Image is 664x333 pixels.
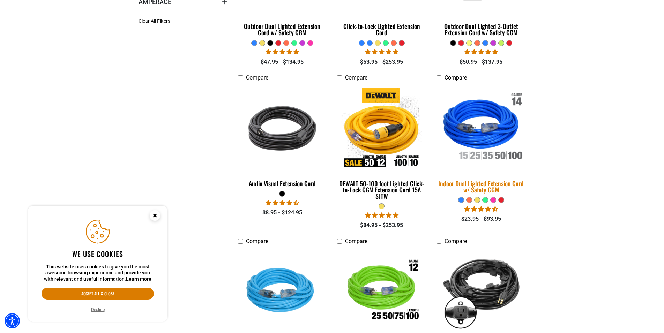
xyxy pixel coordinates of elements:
a: Indoor Dual Lighted Extension Cord w/ Safety CGM Indoor Dual Lighted Extension Cord w/ Safety CGM [437,85,525,197]
img: Light Blue [238,251,326,332]
div: Audio Visual Extension Cord [238,180,327,187]
span: 4.87 stars [365,48,398,55]
aside: Cookie Consent [28,206,167,322]
a: DEWALT 50-100 foot Lighted Click-to-Lock CGM Extension Cord 15A SJTW DEWALT 50-100 foot Lighted C... [337,85,426,203]
img: Indoor Dual Lighted Extension Cord w/ Safety CGM [432,84,530,173]
span: Clear All Filters [139,18,170,24]
h2: We use cookies [42,249,154,258]
img: DEWALT 50-100 foot Lighted Click-to-Lock CGM Extension Cord 15A SJTW [338,88,426,168]
span: Compare [445,238,467,244]
img: Outdoor Single Lighted Extension Cord [338,251,426,332]
a: Clear All Filters [139,17,173,25]
a: black Audio Visual Extension Cord [238,85,327,191]
div: $84.95 - $253.95 [337,221,426,229]
button: Decline [89,306,107,313]
span: 4.80 stars [464,48,498,55]
div: $53.95 - $253.95 [337,58,426,66]
span: 4.81 stars [266,48,299,55]
div: $8.95 - $124.95 [238,209,327,217]
button: Close this option [142,206,167,227]
div: $23.95 - $93.95 [437,215,525,223]
span: 4.73 stars [266,199,299,206]
span: Compare [246,238,268,244]
div: Outdoor Dual Lighted 3-Outlet Extension Cord w/ Safety CGM [437,23,525,36]
div: Click-to-Lock Lighted Extension Cord [337,23,426,36]
div: DEWALT 50-100 foot Lighted Click-to-Lock CGM Extension Cord 15A SJTW [337,180,426,199]
span: Compare [345,74,367,81]
p: This website uses cookies to give you the most awesome browsing experience and provide you with r... [42,264,154,282]
img: black [238,88,326,168]
div: Outdoor Dual Lighted Extension Cord w/ Safety CGM [238,23,327,36]
span: Compare [246,74,268,81]
img: black [437,251,525,332]
div: $47.95 - $134.95 [238,58,327,66]
a: This website uses cookies to give you the most awesome browsing experience and provide you with r... [126,276,151,282]
span: 4.40 stars [464,206,498,212]
div: Accessibility Menu [5,313,20,328]
span: 4.84 stars [365,212,398,219]
div: Indoor Dual Lighted Extension Cord w/ Safety CGM [437,180,525,193]
span: Compare [345,238,367,244]
span: Compare [445,74,467,81]
button: Accept all & close [42,288,154,300]
div: $50.95 - $137.95 [437,58,525,66]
